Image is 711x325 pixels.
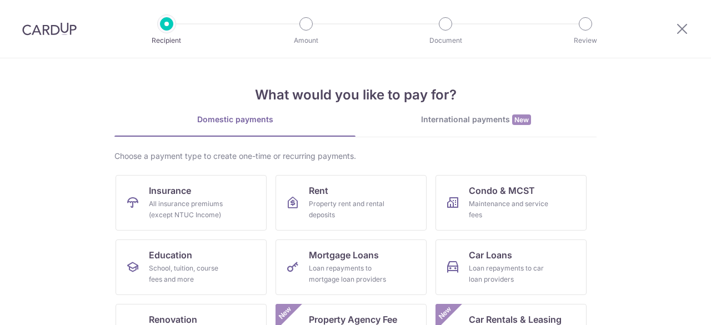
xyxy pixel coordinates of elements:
iframe: Opens a widget where you can find more information [640,292,700,319]
div: Loan repayments to car loan providers [469,263,549,285]
h4: What would you like to pay for? [114,85,597,105]
span: Condo & MCST [469,184,535,197]
a: RentProperty rent and rental deposits [276,175,427,231]
div: Loan repayments to mortgage loan providers [309,263,389,285]
span: Car Loans [469,248,512,262]
span: New [436,304,454,322]
a: Car LoansLoan repayments to car loan providers [435,239,587,295]
a: Mortgage LoansLoan repayments to mortgage loan providers [276,239,427,295]
p: Review [544,35,627,46]
div: School, tuition, course fees and more [149,263,229,285]
div: Choose a payment type to create one-time or recurring payments. [114,151,597,162]
p: Document [404,35,487,46]
div: Maintenance and service fees [469,198,549,221]
a: Condo & MCSTMaintenance and service fees [435,175,587,231]
div: Property rent and rental deposits [309,198,389,221]
p: Amount [265,35,347,46]
a: EducationSchool, tuition, course fees and more [116,239,267,295]
div: International payments [355,114,597,126]
span: Education [149,248,192,262]
a: InsuranceAll insurance premiums (except NTUC Income) [116,175,267,231]
span: New [276,304,294,322]
span: Rent [309,184,328,197]
div: Domestic payments [114,114,355,125]
span: Mortgage Loans [309,248,379,262]
span: New [512,114,531,125]
span: Insurance [149,184,191,197]
div: All insurance premiums (except NTUC Income) [149,198,229,221]
img: CardUp [22,22,77,36]
p: Recipient [126,35,208,46]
